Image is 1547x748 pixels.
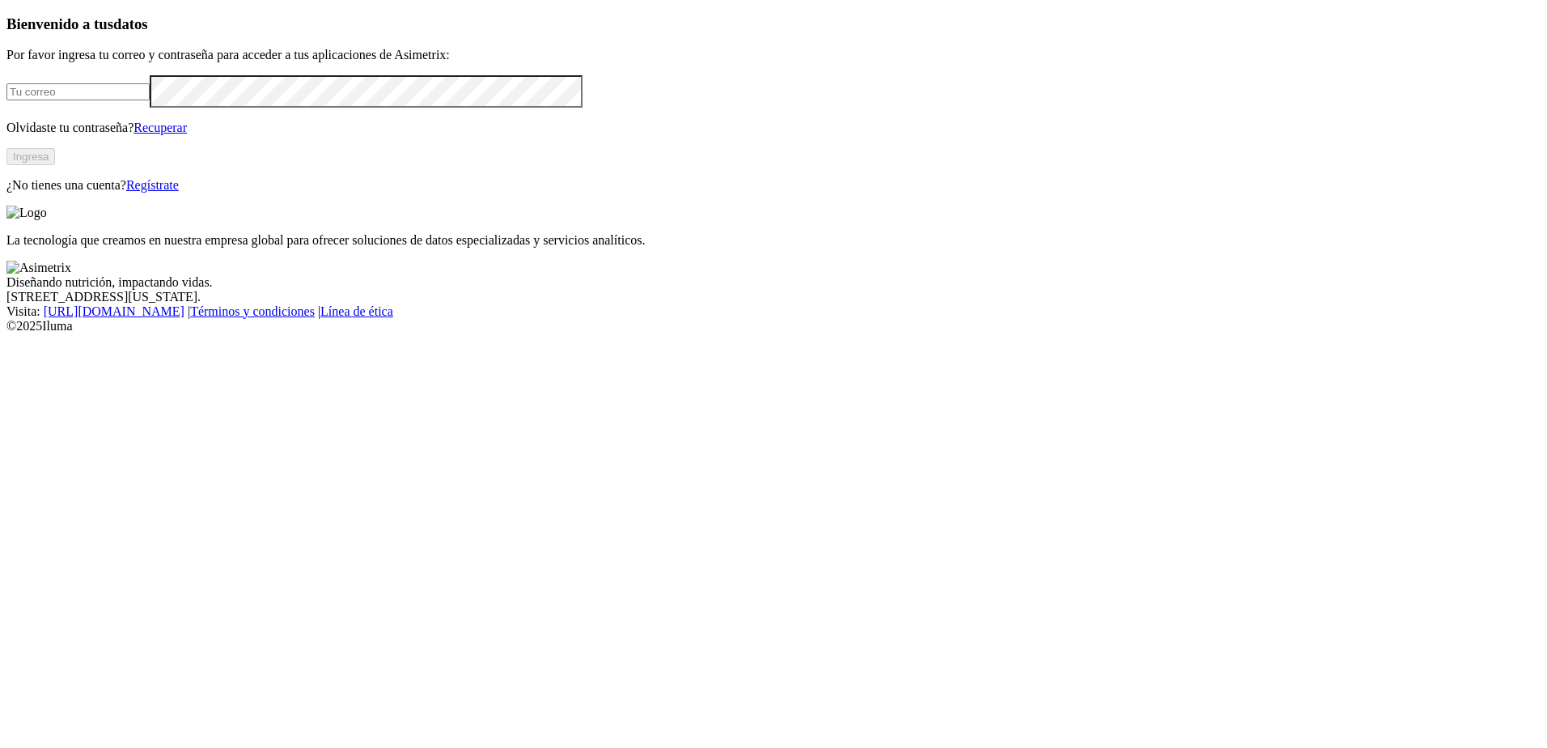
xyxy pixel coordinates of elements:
p: ¿No tienes una cuenta? [6,178,1541,193]
img: Asimetrix [6,261,71,275]
p: Olvidaste tu contraseña? [6,121,1541,135]
h3: Bienvenido a tus [6,15,1541,33]
input: Tu correo [6,83,150,100]
div: © 2025 Iluma [6,319,1541,334]
button: Ingresa [6,148,55,165]
img: Logo [6,206,47,220]
p: Por favor ingresa tu correo y contraseña para acceder a tus aplicaciones de Asimetrix: [6,48,1541,62]
div: Diseñando nutrición, impactando vidas. [6,275,1541,290]
p: La tecnología que creamos en nuestra empresa global para ofrecer soluciones de datos especializad... [6,233,1541,248]
a: Términos y condiciones [190,304,315,318]
a: Línea de ética [320,304,393,318]
div: [STREET_ADDRESS][US_STATE]. [6,290,1541,304]
div: Visita : | | [6,304,1541,319]
a: [URL][DOMAIN_NAME] [44,304,184,318]
a: Regístrate [126,178,179,192]
a: Recuperar [134,121,187,134]
span: datos [113,15,148,32]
